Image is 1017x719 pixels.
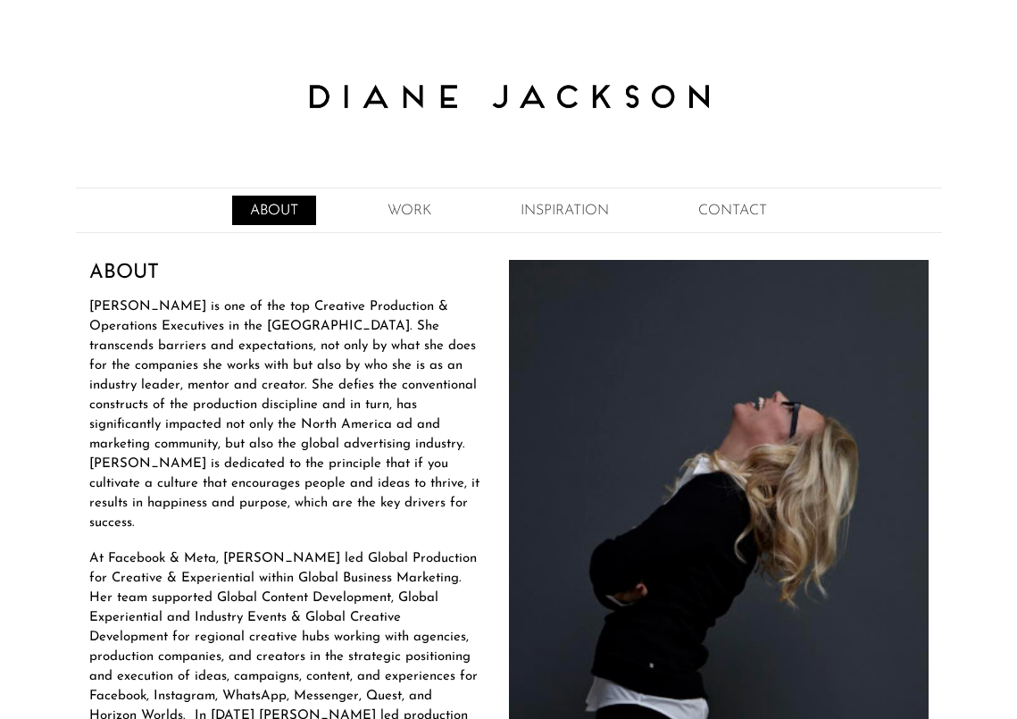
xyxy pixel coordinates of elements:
[89,297,929,533] p: [PERSON_NAME] is one of the top Creative Production & Operations Executives in the [GEOGRAPHIC_DA...
[503,196,627,225] a: INSPIRATION
[286,55,732,138] img: Diane Jackson
[370,196,449,225] a: WORK
[89,260,929,286] h3: ABOUT
[232,196,316,225] a: ABOUT
[680,196,785,225] a: CONTACT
